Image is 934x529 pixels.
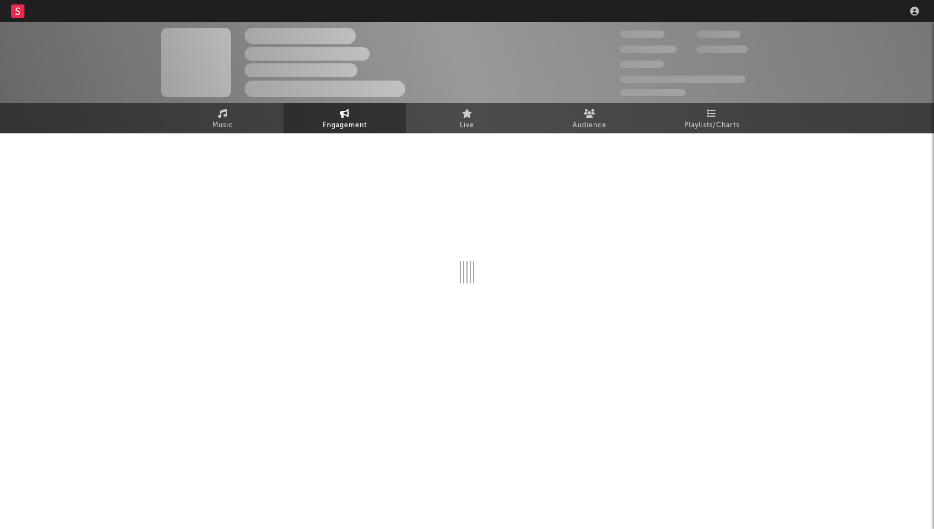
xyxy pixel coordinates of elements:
[460,119,474,132] span: Live
[697,31,741,38] span: 100 000
[620,61,664,68] span: 100 000
[697,46,748,53] span: 1 000 000
[212,119,233,132] span: Music
[620,46,677,53] span: 50 000 000
[406,103,528,133] a: Live
[284,103,406,133] a: Engagement
[528,103,650,133] a: Audience
[620,76,746,83] span: 50 000 000 Monthly Listeners
[573,119,607,132] span: Audience
[650,103,773,133] a: Playlists/Charts
[620,89,685,96] span: Jump Score: 85.0
[322,119,367,132] span: Engagement
[620,31,664,38] span: 300 000
[684,119,739,132] span: Playlists/Charts
[161,103,284,133] a: Music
